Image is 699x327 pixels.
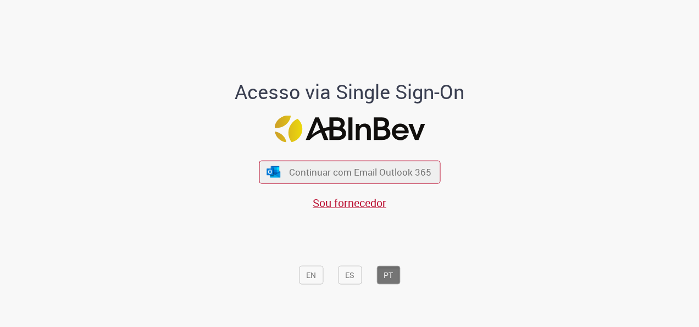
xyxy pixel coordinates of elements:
[266,166,281,177] img: ícone Azure/Microsoft 360
[197,80,502,102] h1: Acesso via Single Sign-On
[289,166,431,178] span: Continuar com Email Outlook 365
[313,195,386,210] a: Sou fornecedor
[338,265,362,284] button: ES
[376,265,400,284] button: PT
[274,116,425,143] img: Logo ABInBev
[259,161,440,183] button: ícone Azure/Microsoft 360 Continuar com Email Outlook 365
[299,265,323,284] button: EN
